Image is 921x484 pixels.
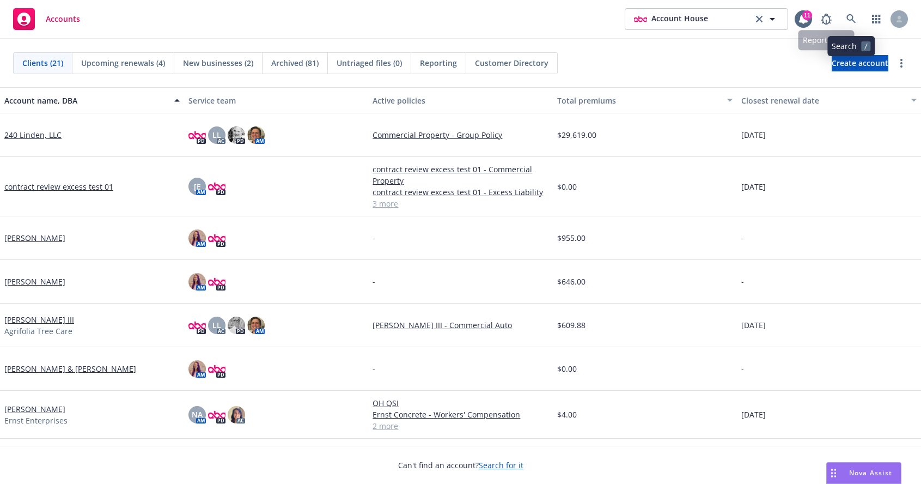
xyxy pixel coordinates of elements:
[4,325,72,337] span: Agrifolia Tree Care
[895,57,908,70] a: more
[625,8,788,30] button: photoAccount Houseclear selection
[188,317,206,334] img: photo
[832,53,888,74] span: Create account
[832,55,888,71] a: Create account
[188,273,206,291] img: photo
[208,360,225,378] img: photo
[373,276,375,287] span: -
[741,409,766,420] span: [DATE]
[46,15,80,23] span: Accounts
[373,420,548,432] a: 2 more
[373,363,375,374] span: -
[398,459,523,471] span: Can't find an account?
[475,57,548,69] span: Customer Directory
[192,409,203,420] span: NA
[815,8,837,30] a: Report a Bug
[247,317,265,334] img: photo
[4,314,74,325] a: [PERSON_NAME] III
[741,232,744,244] span: -
[557,409,577,420] span: $4.00
[373,129,548,141] a: Commercial Property - Group Policy
[373,95,548,106] div: Active policies
[373,319,548,331] a: [PERSON_NAME] III - Commercial Auto
[208,273,225,291] img: photo
[81,57,165,69] span: Upcoming renewals (4)
[741,129,766,141] span: [DATE]
[557,95,721,106] div: Total premiums
[557,232,585,244] span: $955.00
[194,181,201,192] span: [E
[184,87,368,113] button: Service team
[212,129,221,141] span: LL
[634,13,647,26] img: photo
[865,8,887,30] a: Switch app
[208,229,225,247] img: photo
[741,319,766,331] span: [DATE]
[553,87,737,113] button: Total premiums
[368,87,552,113] button: Active policies
[741,276,744,287] span: -
[373,186,548,198] a: contract review excess test 01 - Excess Liability
[337,57,402,69] span: Untriaged files (0)
[4,403,65,415] a: [PERSON_NAME]
[840,8,862,30] a: Search
[741,95,905,106] div: Closest renewal date
[373,232,375,244] span: -
[557,363,577,374] span: $0.00
[188,126,206,144] img: photo
[741,181,766,192] span: [DATE]
[827,463,840,483] div: Drag to move
[557,181,577,192] span: $0.00
[208,178,225,195] img: photo
[9,4,84,34] a: Accounts
[228,406,245,423] img: photo
[420,57,457,69] span: Reporting
[741,363,744,374] span: -
[4,95,168,106] div: Account name, DBA
[373,409,548,420] a: Ernst Concrete - Workers' Compensation
[228,126,245,144] img: photo
[651,13,708,26] span: Account House
[4,415,68,426] span: Ernst Enterprises
[188,360,206,378] img: photo
[212,319,221,331] span: LL
[557,319,585,331] span: $609.88
[4,363,136,374] a: [PERSON_NAME] & [PERSON_NAME]
[802,10,812,20] div: 11
[188,95,364,106] div: Service team
[479,460,523,470] a: Search for it
[373,397,548,409] a: OH QSI
[557,129,596,141] span: $29,619.00
[849,468,892,477] span: Nova Assist
[4,276,65,287] a: [PERSON_NAME]
[753,13,766,26] a: clear selection
[4,181,113,192] a: contract review excess test 01
[4,232,65,244] a: [PERSON_NAME]
[4,445,180,468] a: Forest Springs Improvement Maintenance Association
[826,462,901,484] button: Nova Assist
[247,126,265,144] img: photo
[557,276,585,287] span: $646.00
[373,164,548,186] a: contract review excess test 01 - Commercial Property
[228,317,245,334] img: photo
[208,406,225,423] img: photo
[373,198,548,209] a: 3 more
[271,57,319,69] span: Archived (81)
[188,229,206,247] img: photo
[22,57,63,69] span: Clients (21)
[183,57,253,69] span: New businesses (2)
[4,129,62,141] a: 240 Linden, LLC
[737,87,921,113] button: Closest renewal date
